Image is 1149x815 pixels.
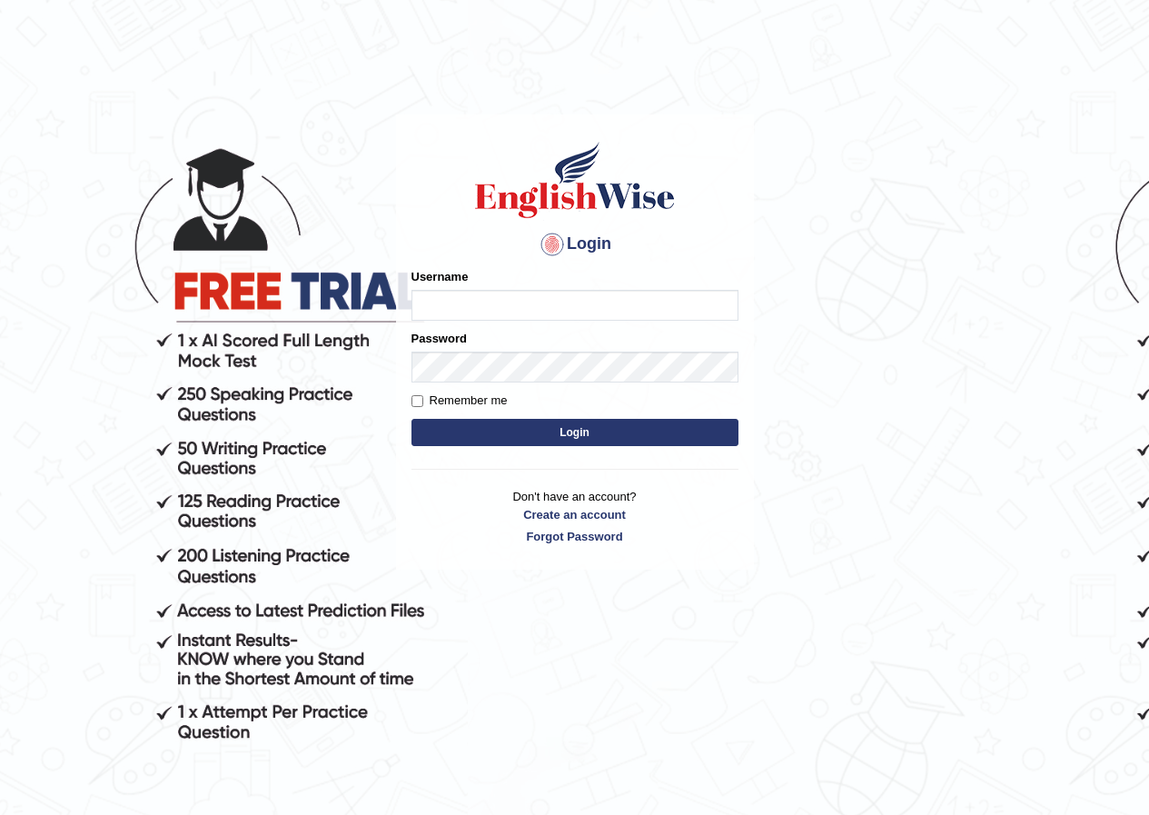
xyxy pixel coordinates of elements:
[471,139,679,221] img: Logo of English Wise sign in for intelligent practice with AI
[411,488,738,544] p: Don't have an account?
[411,230,738,259] h4: Login
[411,330,467,347] label: Password
[411,528,738,545] a: Forgot Password
[411,392,508,410] label: Remember me
[411,268,469,285] label: Username
[411,506,738,523] a: Create an account
[411,419,738,446] button: Login
[411,395,423,407] input: Remember me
